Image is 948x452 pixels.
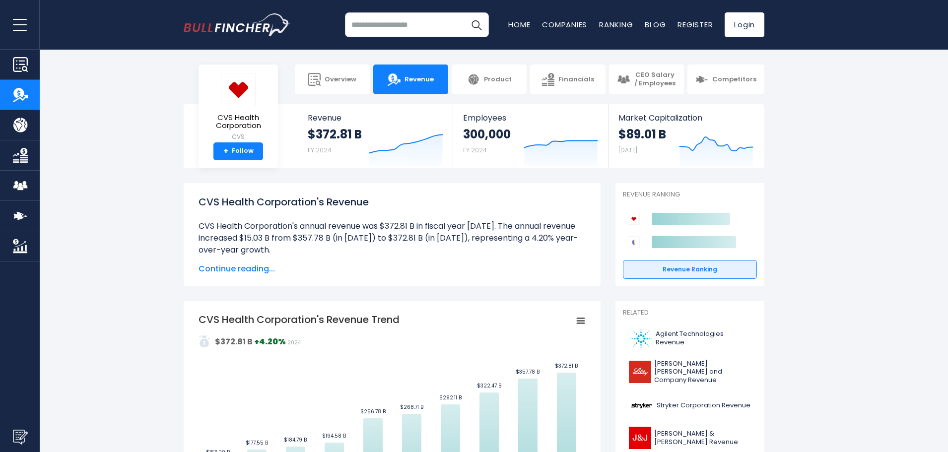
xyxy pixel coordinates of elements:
span: Continue reading... [199,263,586,275]
a: Companies [542,19,587,30]
img: JNJ logo [629,427,651,449]
a: Login [725,12,764,37]
a: Revenue $372.81 B FY 2024 [298,104,453,168]
a: Ranking [599,19,633,30]
a: Revenue [373,65,448,94]
img: LLY logo [629,361,651,383]
text: $292.11 B [439,394,462,401]
h1: CVS Health Corporation's Revenue [199,194,586,209]
text: $268.71 B [400,403,423,411]
a: Market Capitalization $89.01 B [DATE] [609,104,763,168]
tspan: CVS Health Corporation's Revenue Trend [199,313,400,326]
text: $256.78 B [360,408,386,415]
a: Competitors [687,65,764,94]
text: $194.58 B [322,432,346,440]
span: Revenue [405,75,434,84]
a: Register [677,19,713,30]
text: $322.47 B [477,382,501,389]
span: Financials [558,75,594,84]
strong: $372.81 B [308,127,362,142]
span: Revenue [308,113,443,123]
img: addasd [199,335,210,347]
a: Blog [645,19,666,30]
text: $177.55 B [246,439,268,447]
button: Search [464,12,489,37]
img: SYK logo [629,394,654,417]
strong: $89.01 B [618,127,666,142]
strong: + [223,147,228,156]
a: Revenue Ranking [623,260,757,279]
span: 2024 [287,339,301,346]
a: [PERSON_NAME] & [PERSON_NAME] Revenue [623,424,757,452]
text: $372.81 B [555,362,578,370]
small: [DATE] [618,146,637,154]
p: Related [623,309,757,317]
small: FY 2024 [463,146,487,154]
small: CVS [206,132,270,141]
strong: 300,000 [463,127,511,142]
a: Employees 300,000 FY 2024 [453,104,608,168]
li: CVS Health Corporation's annual revenue was $372.81 B in fiscal year [DATE]. The annual revenue i... [199,220,586,256]
img: A logo [629,327,653,350]
span: CVS Health Corporation [206,114,270,130]
strong: $372.81 B [215,336,253,347]
small: FY 2024 [308,146,332,154]
span: CEO Salary / Employees [634,71,676,88]
a: Overview [295,65,370,94]
span: Competitors [712,75,756,84]
a: Stryker Corporation Revenue [623,392,757,419]
span: Overview [325,75,356,84]
a: +Follow [213,142,263,160]
a: Home [508,19,530,30]
p: Revenue Ranking [623,191,757,199]
text: $184.79 B [284,436,307,444]
span: Employees [463,113,598,123]
span: Product [484,75,512,84]
a: CEO Salary / Employees [609,65,684,94]
a: [PERSON_NAME] [PERSON_NAME] and Company Revenue [623,357,757,387]
text: $357.78 B [516,368,540,376]
img: bullfincher logo [184,13,290,36]
img: UnitedHealth Group Incorporated competitors logo [628,236,640,248]
a: Product [452,65,527,94]
span: Market Capitalization [618,113,753,123]
img: CVS Health Corporation competitors logo [628,213,640,225]
a: Financials [530,65,605,94]
a: Go to homepage [184,13,290,36]
a: Agilent Technologies Revenue [623,325,757,352]
strong: +4.20% [254,336,286,347]
a: CVS Health Corporation CVS [206,72,271,142]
